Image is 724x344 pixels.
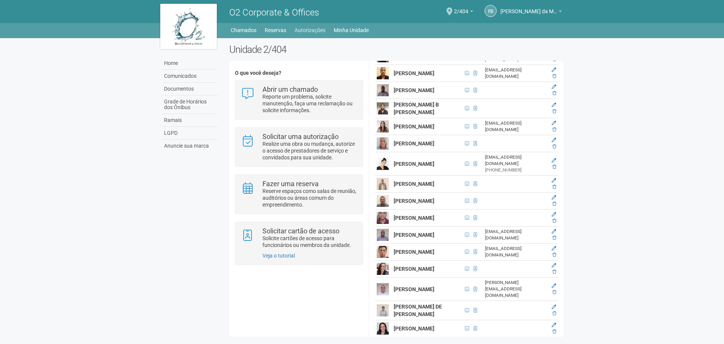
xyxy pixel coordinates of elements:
[552,283,556,288] a: Editar membro
[235,70,363,76] h4: O que você deseja?
[377,304,389,316] img: user.png
[485,279,546,299] div: [PERSON_NAME][EMAIL_ADDRESS][DOMAIN_NAME]
[377,178,389,190] img: user.png
[552,144,556,149] a: Excluir membro
[552,67,556,73] a: Editar membro
[377,322,389,335] img: user.png
[162,140,218,152] a: Anuncie sua marca
[162,127,218,140] a: LGPD
[262,180,319,188] strong: Fazer uma reserva
[552,246,556,251] a: Editar membro
[262,188,357,208] p: Reserve espaços como salas de reunião, auditórios ou áreas comum do empreendimento.
[552,120,556,126] a: Editar membro
[485,154,546,167] div: [EMAIL_ADDRESS][DOMAIN_NAME]
[394,304,442,317] strong: [PERSON_NAME] DE [PERSON_NAME]
[241,180,357,208] a: Fazer uma reserva Reserve espaços como salas de reunião, auditórios ou áreas comum do empreendime...
[394,325,434,332] strong: [PERSON_NAME]
[485,245,546,258] div: [EMAIL_ADDRESS][DOMAIN_NAME]
[552,252,556,258] a: Excluir membro
[552,84,556,89] a: Editar membro
[377,283,389,295] img: user.png
[377,195,389,207] img: user.png
[334,25,369,35] a: Minha Unidade
[241,86,357,114] a: Abrir um chamado Reporte um problema, solicite manutenção, faça uma reclamação ou solicite inform...
[500,1,557,14] span: Raul Barrozo da Motta Junior
[394,102,439,115] strong: [PERSON_NAME] B [PERSON_NAME]
[229,44,564,55] h2: Unidade 2/404
[552,109,556,114] a: Excluir membro
[394,215,434,221] strong: [PERSON_NAME]
[552,269,556,275] a: Excluir membro
[552,311,556,316] a: Excluir membro
[377,229,389,241] img: user.png
[552,158,556,163] a: Editar membro
[262,133,339,140] strong: Solicitar uma autorização
[552,263,556,268] a: Editar membro
[552,184,556,190] a: Excluir membro
[262,85,318,93] strong: Abrir um chamado
[160,4,217,49] img: logo.jpg
[394,140,434,147] strong: [PERSON_NAME]
[394,87,434,93] strong: [PERSON_NAME]
[552,218,556,224] a: Excluir membro
[262,140,357,161] p: Realize uma obra ou mudança, autorize o acesso de prestadores de serviço e convidados para sua un...
[377,246,389,258] img: user.png
[485,120,546,133] div: [EMAIL_ADDRESS][DOMAIN_NAME]
[552,137,556,143] a: Editar membro
[241,228,357,248] a: Solicitar cartão de acesso Solicite cartões de acesso para funcionários ou membros da unidade.
[394,249,434,255] strong: [PERSON_NAME]
[377,212,389,224] img: user.png
[552,304,556,310] a: Editar membro
[485,167,546,173] div: [PHONE_NUMBER]
[262,93,357,114] p: Reporte um problema, solicite manutenção, faça uma reclamação ou solicite informações.
[454,9,473,15] a: 2/404
[485,228,546,241] div: [EMAIL_ADDRESS][DOMAIN_NAME]
[394,123,434,130] strong: [PERSON_NAME]
[394,181,434,187] strong: [PERSON_NAME]
[377,137,389,150] img: user.png
[394,286,434,292] strong: [PERSON_NAME]
[552,201,556,207] a: Excluir membro
[394,161,434,167] strong: [PERSON_NAME]
[377,67,389,79] img: user.png
[394,70,434,76] strong: [PERSON_NAME]
[262,235,357,248] p: Solicite cartões de acesso para funcionários ou membros da unidade.
[552,229,556,234] a: Editar membro
[552,290,556,295] a: Excluir membro
[162,70,218,83] a: Comunicados
[552,329,556,334] a: Excluir membro
[262,227,339,235] strong: Solicitar cartão de acesso
[231,25,256,35] a: Chamados
[552,127,556,132] a: Excluir membro
[162,83,218,96] a: Documentos
[377,263,389,275] img: user.png
[265,25,286,35] a: Reservas
[485,5,497,17] a: RB
[262,253,295,259] a: Veja o tutorial
[229,7,319,18] span: O2 Corporate & Offices
[377,102,389,114] img: user.png
[454,1,468,14] span: 2/404
[500,9,562,15] a: [PERSON_NAME] da Motta Junior
[552,235,556,241] a: Excluir membro
[552,322,556,328] a: Editar membro
[162,96,218,114] a: Grade de Horários dos Ônibus
[394,198,434,204] strong: [PERSON_NAME]
[552,74,556,79] a: Excluir membro
[552,212,556,217] a: Editar membro
[552,195,556,200] a: Editar membro
[295,25,325,35] a: Autorizações
[552,91,556,96] a: Excluir membro
[162,57,218,70] a: Home
[394,232,434,238] strong: [PERSON_NAME]
[552,178,556,183] a: Editar membro
[552,164,556,170] a: Excluir membro
[162,114,218,127] a: Ramais
[552,102,556,108] a: Editar membro
[394,266,434,272] strong: [PERSON_NAME]
[241,133,357,161] a: Solicitar uma autorização Realize uma obra ou mudança, autorize o acesso de prestadores de serviç...
[377,84,389,96] img: user.png
[485,67,546,80] div: [EMAIL_ADDRESS][DOMAIN_NAME]
[377,158,389,170] img: user.png
[377,120,389,133] img: user.png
